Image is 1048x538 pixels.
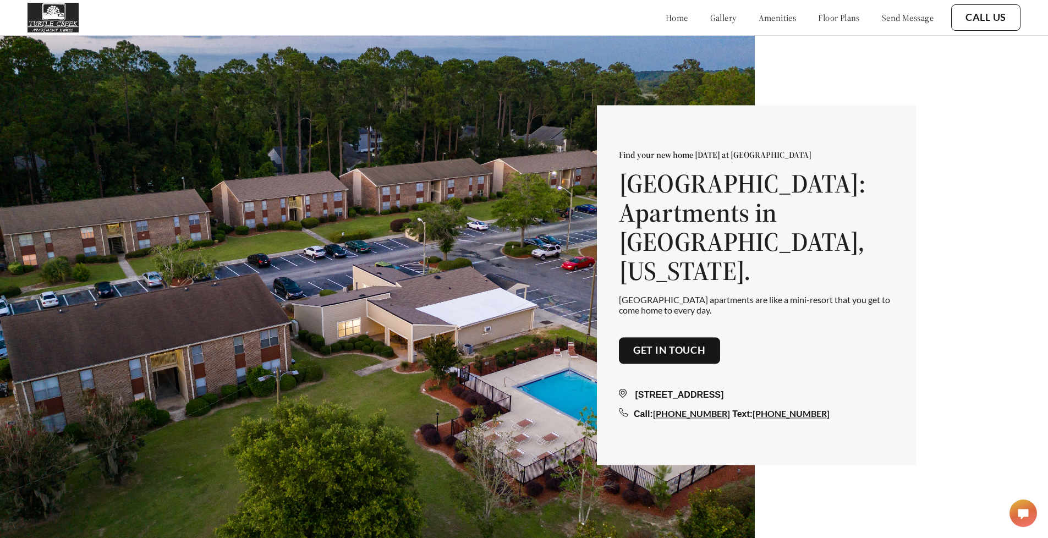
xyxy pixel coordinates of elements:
[619,388,894,402] div: [STREET_ADDRESS]
[882,12,934,23] a: send message
[753,408,830,419] a: [PHONE_NUMBER]
[653,408,730,419] a: [PHONE_NUMBER]
[619,294,894,315] p: [GEOGRAPHIC_DATA] apartments are like a mini-resort that you get to come home to every day.
[634,409,653,419] span: Call:
[818,12,860,23] a: floor plans
[951,4,1020,31] button: Call Us
[619,169,894,286] h1: [GEOGRAPHIC_DATA]: Apartments in [GEOGRAPHIC_DATA], [US_STATE].
[28,3,79,32] img: turtle_creek_logo.png
[619,150,894,161] p: Find your new home [DATE] at [GEOGRAPHIC_DATA]
[619,337,720,364] button: Get in touch
[710,12,737,23] a: gallery
[633,344,706,356] a: Get in touch
[666,12,688,23] a: home
[965,12,1006,24] a: Call Us
[732,409,753,419] span: Text:
[759,12,797,23] a: amenities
